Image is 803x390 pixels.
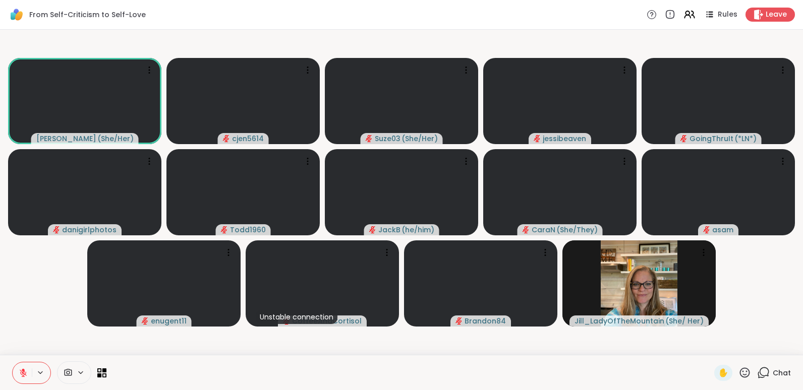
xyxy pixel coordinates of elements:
span: Rules [718,10,737,20]
span: jessibeaven [543,134,586,144]
span: ( She/They ) [556,225,598,235]
span: danigirlphotos [62,225,117,235]
span: ( She/Her ) [97,134,134,144]
span: audio-muted [142,317,149,324]
span: audio-muted [455,317,463,324]
span: From Self-Criticism to Self-Love [29,10,146,20]
span: audio-muted [534,135,541,142]
div: Unstable connection [256,310,337,324]
span: enugent11 [151,316,187,326]
span: asam [712,225,733,235]
span: Brandon84 [465,316,506,326]
span: ( She/ Her ) [665,316,704,326]
span: cjen5614 [232,134,264,144]
span: audio-muted [366,135,373,142]
span: Todd1960 [230,225,266,235]
span: audio-muted [223,135,230,142]
span: JackB [378,225,400,235]
span: GoingThruIt [690,134,733,144]
span: ( he/him ) [401,225,434,235]
span: ( She/Her ) [401,134,438,144]
span: CaraN [532,225,555,235]
span: Jill_LadyOfTheMountain [575,316,664,326]
span: Suze03 [375,134,400,144]
span: audio-muted [369,226,376,233]
span: [PERSON_NAME] [36,134,96,144]
span: audio-muted [221,226,228,233]
span: ✋ [718,367,728,379]
span: Chat [773,368,791,378]
span: audio-muted [53,226,60,233]
span: audio-muted [523,226,530,233]
span: Leave [766,10,787,20]
span: audio-muted [680,135,687,142]
img: ShareWell Logomark [8,6,25,23]
span: audio-muted [703,226,710,233]
img: Jill_LadyOfTheMountain [601,240,677,327]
